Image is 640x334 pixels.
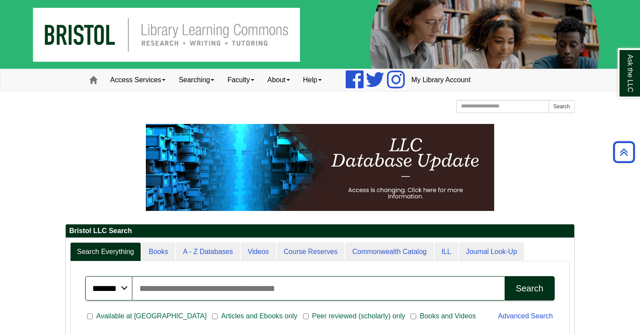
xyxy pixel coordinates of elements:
[610,146,638,158] a: Back to Top
[277,242,345,262] a: Course Reserves
[303,313,309,321] input: Peer reviewed (scholarly) only
[70,242,141,262] a: Search Everything
[405,69,477,91] a: My Library Account
[218,311,301,321] span: Articles and Ebooks only
[416,311,479,321] span: Books and Videos
[221,69,261,91] a: Faculty
[241,242,276,262] a: Videos
[411,313,416,321] input: Books and Videos
[459,242,524,262] a: Journal Look-Up
[516,284,543,294] div: Search
[93,311,210,321] span: Available at [GEOGRAPHIC_DATA]
[549,100,575,113] button: Search
[146,124,494,211] img: HTML tutorial
[176,242,240,262] a: A - Z Databases
[212,313,218,321] input: Articles and Ebooks only
[261,69,296,91] a: About
[296,69,328,91] a: Help
[435,242,458,262] a: ILL
[345,242,434,262] a: Commonwealth Catalog
[87,313,93,321] input: Available at [GEOGRAPHIC_DATA]
[309,311,409,321] span: Peer reviewed (scholarly) only
[172,69,221,91] a: Searching
[142,242,175,262] a: Books
[104,69,172,91] a: Access Services
[498,312,553,320] a: Advanced Search
[505,276,555,301] button: Search
[66,224,574,238] h2: Bristol LLC Search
